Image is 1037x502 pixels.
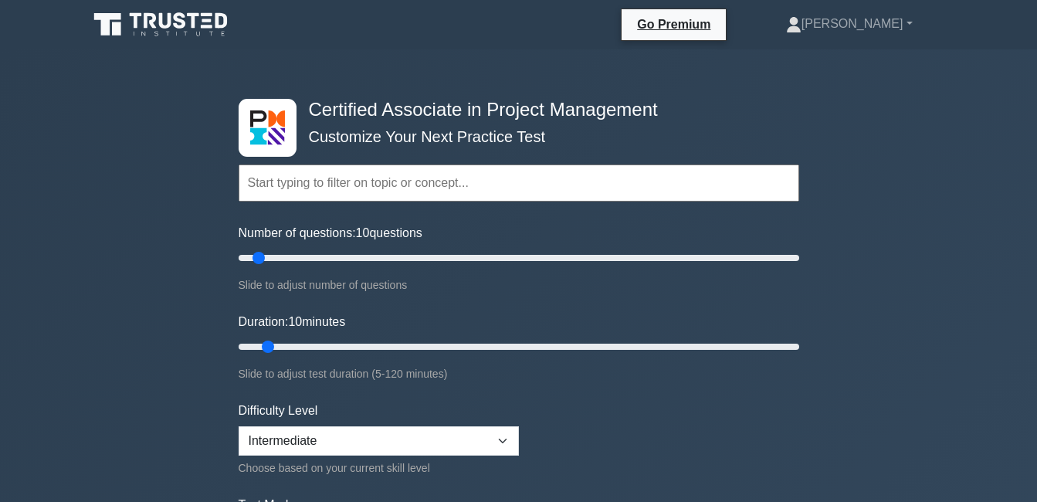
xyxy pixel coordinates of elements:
label: Number of questions: questions [239,224,422,243]
h4: Certified Associate in Project Management [303,99,724,121]
span: 10 [356,226,370,239]
div: Choose based on your current skill level [239,459,519,477]
div: Slide to adjust test duration (5-120 minutes) [239,365,799,383]
input: Start typing to filter on topic or concept... [239,165,799,202]
span: 10 [288,315,302,328]
a: Go Premium [628,15,720,34]
div: Slide to adjust number of questions [239,276,799,294]
a: [PERSON_NAME] [749,8,950,39]
label: Duration: minutes [239,313,346,331]
label: Difficulty Level [239,402,318,420]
